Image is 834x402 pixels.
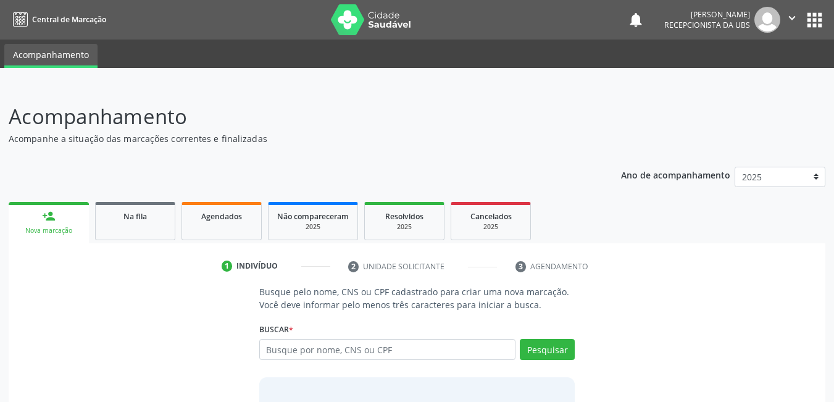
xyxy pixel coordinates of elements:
button: apps [804,9,825,31]
span: Recepcionista da UBS [664,20,750,30]
div: Indivíduo [236,261,278,272]
p: Acompanhamento [9,101,580,132]
div: [PERSON_NAME] [664,9,750,20]
input: Busque por nome, CNS ou CPF [259,339,516,360]
span: Na fila [123,211,147,222]
p: Acompanhe a situação das marcações correntes e finalizadas [9,132,580,145]
div: 1 [222,261,233,272]
span: Cancelados [470,211,512,222]
span: Central de Marcação [32,14,106,25]
img: img [754,7,780,33]
div: 2025 [373,222,435,232]
a: Central de Marcação [9,9,106,30]
p: Busque pelo nome, CNS ou CPF cadastrado para criar uma nova marcação. Você deve informar pelo men... [259,285,575,311]
a: Acompanhamento [4,44,98,68]
span: Não compareceram [277,211,349,222]
div: 2025 [460,222,522,232]
span: Resolvidos [385,211,423,222]
button: notifications [627,11,644,28]
label: Buscar [259,320,293,339]
div: person_add [42,209,56,223]
button: Pesquisar [520,339,575,360]
span: Agendados [201,211,242,222]
p: Ano de acompanhamento [621,167,730,182]
button:  [780,7,804,33]
div: 2025 [277,222,349,232]
i:  [785,11,799,25]
div: Nova marcação [17,226,80,235]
